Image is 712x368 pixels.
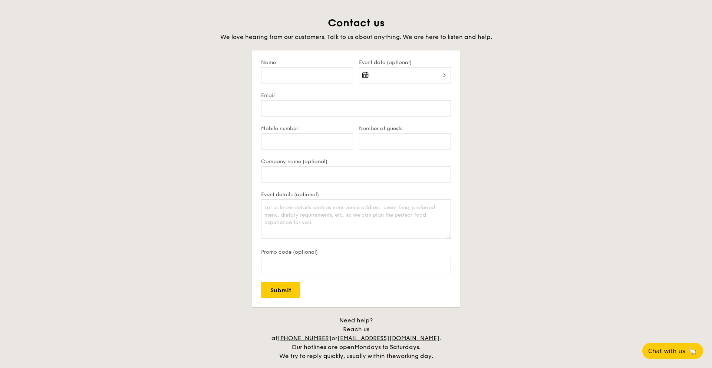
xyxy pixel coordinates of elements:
[688,347,697,355] span: 🦙
[278,335,332,342] a: [PHONE_NUMBER]
[359,59,451,66] label: Event date (optional)
[261,158,451,165] label: Company name (optional)
[359,125,451,132] label: Number of guests
[261,282,300,298] input: Submit
[337,335,439,342] a: [EMAIL_ADDRESS][DOMAIN_NAME]
[261,59,353,66] label: Name
[261,125,353,132] label: Mobile number
[261,249,451,255] label: Promo code (optional)
[355,344,421,351] span: Mondays to Saturdays.
[220,33,492,40] span: We love hearing from our customers. Talk to us about anything. We are here to listen and help.
[648,348,685,355] span: Chat with us
[328,17,385,29] span: Contact us
[396,352,433,359] span: working day.
[261,92,451,99] label: Email
[642,343,703,359] button: Chat with us🦙
[261,191,451,198] label: Event details (optional)
[261,199,451,239] textarea: Let us know details such as your venue address, event time, preferred menu, dietary requirements,...
[263,316,449,361] div: Need help? Reach us at or . Our hotlines are open We try to reply quickly, usually within the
